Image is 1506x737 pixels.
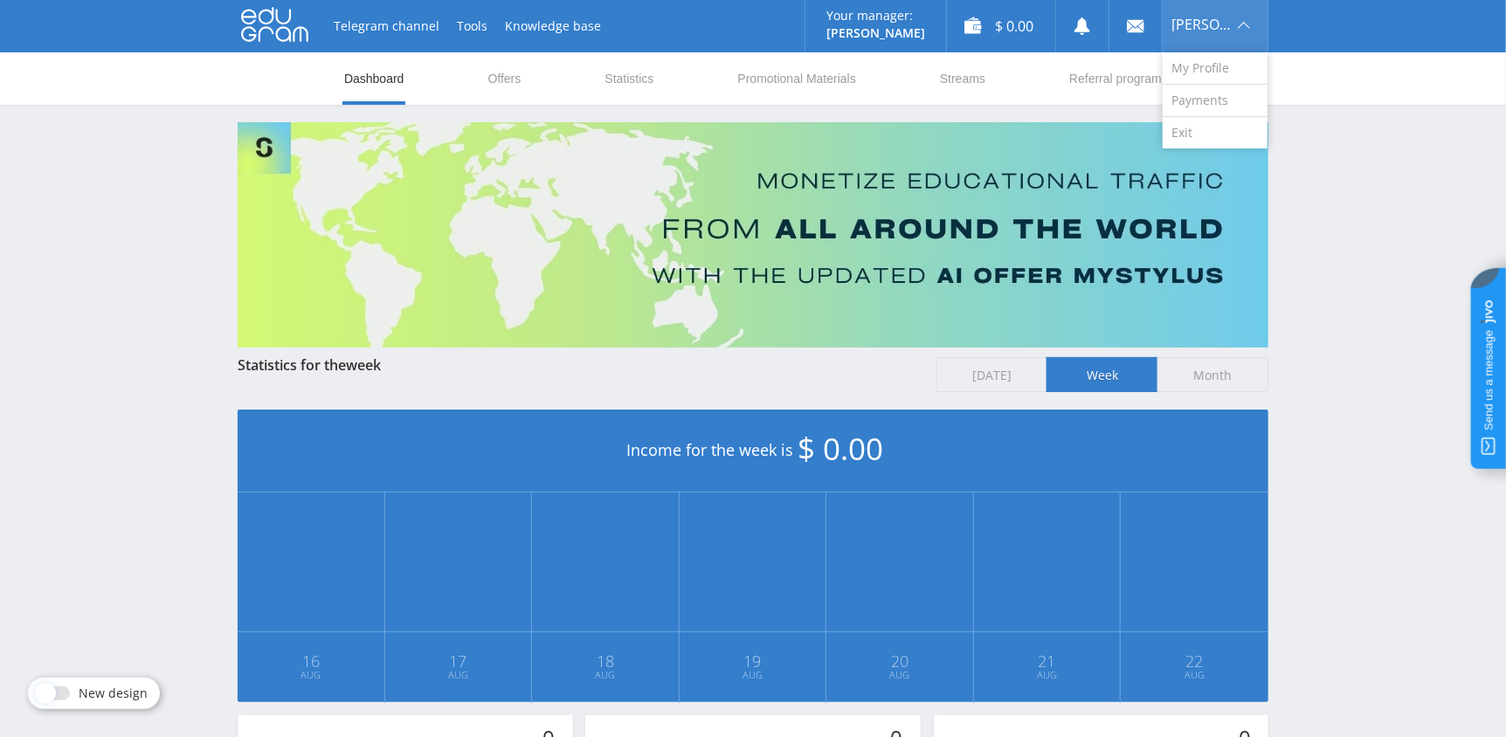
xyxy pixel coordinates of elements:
span: week [346,355,381,375]
div: Income for the week is [238,410,1268,492]
a: Promotional Materials [736,52,858,105]
span: 20 [827,654,972,668]
span: [DATE] [936,357,1047,392]
a: My Profile [1163,52,1268,85]
a: Dashboard [342,52,406,105]
span: $ 0.00 [798,428,884,469]
a: Offers [487,52,523,105]
span: Month [1157,357,1268,392]
a: Payments [1163,85,1268,117]
span: 16 [238,654,383,668]
a: Referral program [1067,52,1164,105]
p: [PERSON_NAME] [826,26,925,40]
a: Statistics [603,52,655,105]
span: New design [79,686,148,700]
span: 22 [1122,654,1268,668]
p: Your manager: [826,9,925,23]
span: Aug [1122,668,1268,682]
a: Exit [1163,117,1268,148]
span: Aug [975,668,1120,682]
span: Aug [533,668,678,682]
span: Aug [680,668,826,682]
span: Aug [238,668,383,682]
div: Statistics for the [238,357,919,373]
span: 17 [386,654,531,668]
span: 19 [680,654,826,668]
a: Streams [938,52,987,105]
span: Week [1047,357,1157,392]
span: 18 [533,654,678,668]
span: 21 [975,654,1120,668]
span: [PERSON_NAME] [1171,17,1233,31]
img: Banner [238,122,1268,348]
span: Aug [386,668,531,682]
span: Aug [827,668,972,682]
